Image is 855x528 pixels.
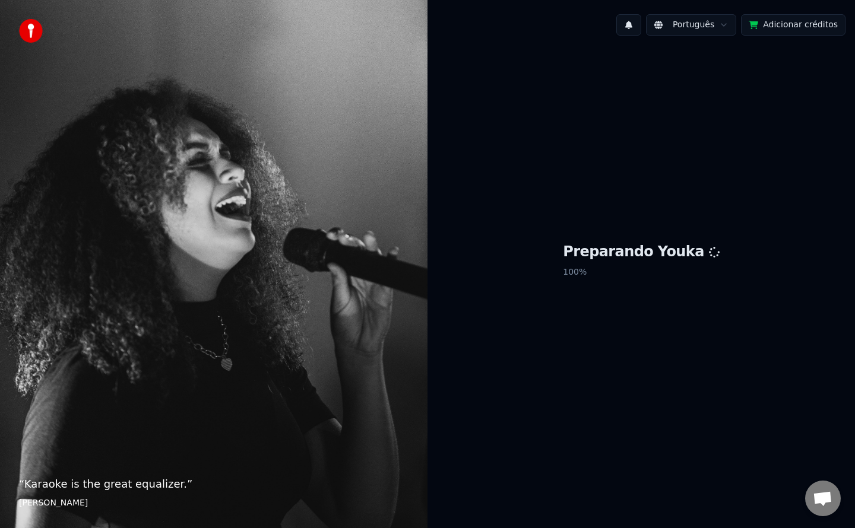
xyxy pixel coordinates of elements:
div: Open chat [805,481,841,516]
p: “ Karaoke is the great equalizer. ” [19,476,408,492]
footer: [PERSON_NAME] [19,497,408,509]
h1: Preparando Youka [563,243,720,262]
button: Adicionar créditos [741,14,845,36]
img: youka [19,19,43,43]
p: 100 % [563,262,720,283]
